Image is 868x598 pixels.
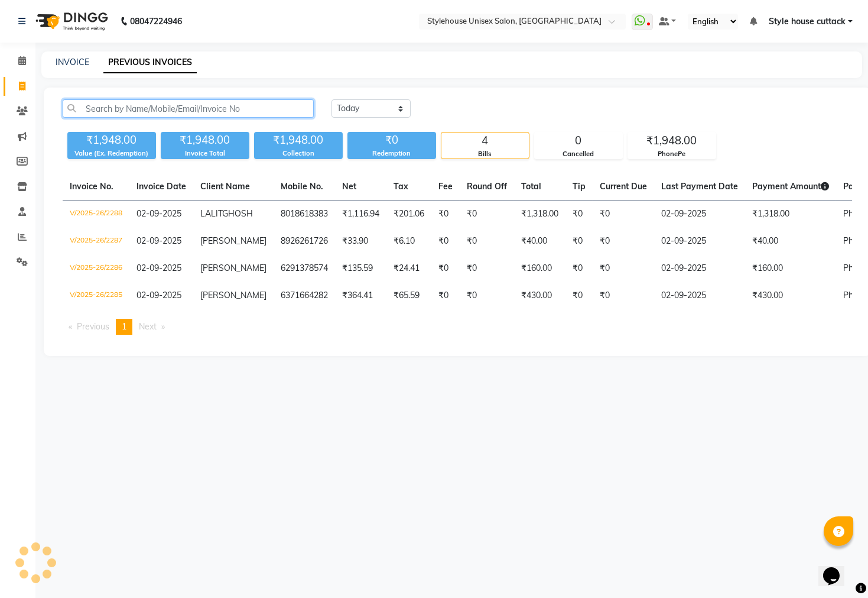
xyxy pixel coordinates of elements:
span: Payment Amount [752,181,829,192]
span: Tip [573,181,586,192]
span: [PERSON_NAME] [200,290,266,300]
div: Cancelled [535,149,622,159]
td: ₹0 [593,201,654,228]
span: Next [139,321,157,332]
td: ₹0 [565,228,593,255]
td: ₹40.00 [514,228,565,255]
span: Current Due [600,181,647,192]
td: ₹0 [565,201,593,228]
td: 6291378574 [274,255,335,282]
span: Invoice No. [70,181,113,192]
span: Last Payment Date [661,181,738,192]
span: Style house cuttack [769,15,846,28]
td: 02-09-2025 [654,228,745,255]
td: V/2025-26/2288 [63,201,129,228]
span: 02-09-2025 [136,208,181,219]
td: ₹0 [431,255,460,282]
td: ₹0 [460,201,514,228]
div: 4 [441,132,529,149]
div: Invoice Total [161,148,249,159]
td: ₹0 [460,228,514,255]
td: ₹0 [460,282,514,309]
span: 02-09-2025 [136,263,181,273]
td: ₹0 [593,255,654,282]
td: 8018618383 [274,201,335,228]
td: 02-09-2025 [654,201,745,228]
td: ₹160.00 [514,255,565,282]
td: ₹1,116.94 [335,201,386,228]
span: Client Name [200,181,250,192]
td: ₹0 [431,282,460,309]
div: Collection [254,148,343,159]
td: ₹0 [565,255,593,282]
td: V/2025-26/2287 [63,228,129,255]
div: Value (Ex. Redemption) [67,148,156,159]
a: INVOICE [56,57,89,67]
td: ₹65.59 [386,282,431,309]
b: 08047224946 [130,5,182,38]
div: ₹1,948.00 [254,132,343,148]
span: GHOSH [222,208,253,219]
td: ₹0 [460,255,514,282]
td: ₹0 [593,228,654,255]
span: Net [342,181,356,192]
div: Bills [441,149,529,159]
td: V/2025-26/2286 [63,255,129,282]
td: ₹40.00 [745,228,836,255]
span: Total [521,181,541,192]
div: Redemption [347,148,436,159]
span: 02-09-2025 [136,235,181,246]
td: ₹33.90 [335,228,386,255]
td: ₹364.41 [335,282,386,309]
div: 0 [535,132,622,149]
div: ₹1,948.00 [161,132,249,148]
a: PREVIOUS INVOICES [103,52,197,73]
div: ₹1,948.00 [67,132,156,148]
img: logo [30,5,111,38]
td: 02-09-2025 [654,255,745,282]
td: 6371664282 [274,282,335,309]
span: Previous [77,321,109,332]
td: 8926261726 [274,228,335,255]
td: ₹201.06 [386,201,431,228]
div: PhonePe [628,149,716,159]
span: Fee [438,181,453,192]
iframe: chat widget [818,551,856,586]
span: 1 [122,321,126,332]
td: ₹24.41 [386,255,431,282]
td: ₹430.00 [745,282,836,309]
div: ₹1,948.00 [628,132,716,149]
span: Mobile No. [281,181,323,192]
td: ₹1,318.00 [514,201,565,228]
td: ₹160.00 [745,255,836,282]
span: Round Off [467,181,507,192]
span: Invoice Date [136,181,186,192]
input: Search by Name/Mobile/Email/Invoice No [63,99,314,118]
span: [PERSON_NAME] [200,263,266,273]
td: ₹6.10 [386,228,431,255]
td: ₹135.59 [335,255,386,282]
span: 02-09-2025 [136,290,181,300]
div: ₹0 [347,132,436,148]
td: ₹0 [431,201,460,228]
span: Tax [394,181,408,192]
td: 02-09-2025 [654,282,745,309]
td: ₹1,318.00 [745,201,836,228]
span: LALIT [200,208,222,219]
span: [PERSON_NAME] [200,235,266,246]
td: ₹0 [565,282,593,309]
td: ₹0 [593,282,654,309]
td: V/2025-26/2285 [63,282,129,309]
td: ₹0 [431,228,460,255]
td: ₹430.00 [514,282,565,309]
nav: Pagination [63,319,852,335]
